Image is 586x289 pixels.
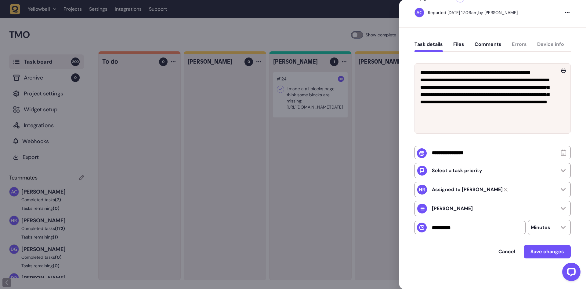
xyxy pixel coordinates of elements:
[432,168,482,174] p: Select a task priority
[428,10,478,15] div: Reported [DATE] 12.06am,
[432,206,473,212] p: [PERSON_NAME]
[432,187,503,193] strong: Harry Robinson
[524,245,571,258] button: Save changes
[531,224,550,231] p: Minutes
[415,8,424,17] img: Ameet Chohan
[498,248,515,255] span: Cancel
[475,41,501,52] button: Comments
[414,41,443,52] button: Task details
[530,248,564,255] span: Save changes
[492,246,521,258] button: Cancel
[453,41,464,52] button: Files
[428,9,518,16] div: by [PERSON_NAME]
[557,260,583,286] iframe: LiveChat chat widget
